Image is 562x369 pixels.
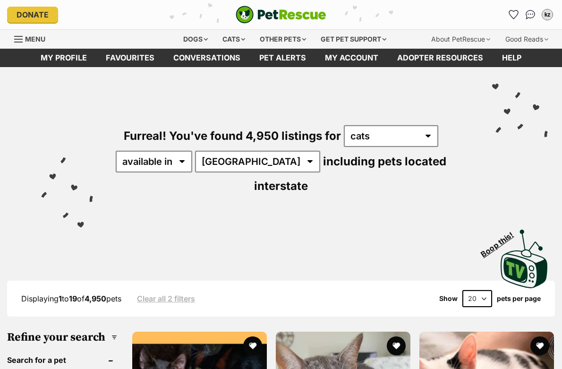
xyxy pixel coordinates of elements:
span: including pets located interstate [254,154,446,193]
a: Help [493,49,531,67]
a: My account [315,49,388,67]
span: Boop this! [479,224,523,258]
header: Search for a pet [7,356,117,364]
div: Other pets [253,30,313,49]
a: Boop this! [501,221,548,290]
strong: 1 [59,294,62,303]
button: favourite [243,336,262,355]
a: Menu [14,30,52,47]
button: My account [540,7,555,22]
div: About PetRescue [425,30,497,49]
ul: Account quick links [506,7,555,22]
button: favourite [530,336,549,355]
a: My profile [31,49,96,67]
img: PetRescue TV logo [501,230,548,288]
a: conversations [164,49,250,67]
a: Conversations [523,7,538,22]
div: Dogs [177,30,214,49]
a: Pet alerts [250,49,315,67]
a: Adopter resources [388,49,493,67]
span: Show [439,295,458,302]
h3: Refine your search [7,331,117,344]
label: pets per page [497,295,541,302]
a: Clear all 2 filters [137,294,195,303]
a: Favourites [506,7,521,22]
span: Displaying to of pets [21,294,121,303]
strong: 4,950 [85,294,106,303]
div: Cats [216,30,252,49]
div: kz [543,10,552,19]
img: logo-cat-932fe2b9b8326f06289b0f2fb663e598f794de774fb13d1741a6617ecf9a85b4.svg [236,6,326,24]
button: favourite [387,336,406,355]
a: Donate [7,7,58,23]
span: Menu [25,35,45,43]
strong: 19 [69,294,77,303]
a: Favourites [96,49,164,67]
div: Good Reads [499,30,555,49]
a: PetRescue [236,6,326,24]
img: chat-41dd97257d64d25036548639549fe6c8038ab92f7586957e7f3b1b290dea8141.svg [526,10,536,19]
div: Get pet support [314,30,393,49]
span: Furreal! You've found 4,950 listings for [124,129,341,143]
